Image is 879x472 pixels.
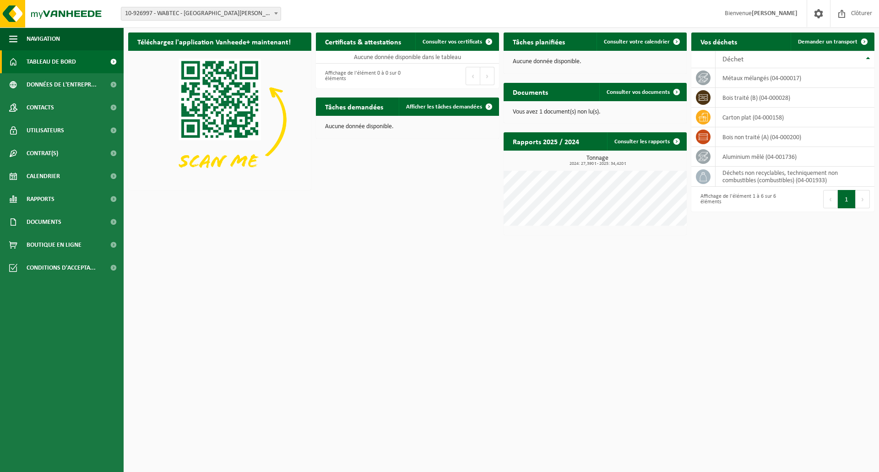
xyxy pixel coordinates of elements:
img: Download de VHEPlus App [128,51,311,188]
span: Déchet [722,56,743,63]
td: bois traité (B) (04-000028) [716,88,874,108]
p: Aucune donnée disponible. [513,59,678,65]
button: Previous [823,190,838,208]
td: aluminium mêlé (04-001736) [716,147,874,167]
div: Affichage de l'élément 1 à 6 sur 6 éléments [696,189,778,209]
span: Contrat(s) [27,142,58,165]
a: Consulter les rapports [607,132,686,151]
a: Demander un transport [791,33,874,51]
h2: Tâches demandées [316,98,392,115]
a: Afficher les tâches demandées [399,98,498,116]
h2: Tâches planifiées [504,33,574,50]
p: Aucune donnée disponible. [325,124,490,130]
td: carton plat (04-000158) [716,108,874,127]
h2: Documents [504,83,557,101]
span: 10-926997 - WABTEC - HAUTS DE FRANCE - NEUVILLE EN FERRAIN [121,7,281,20]
span: Navigation [27,27,60,50]
td: Aucune donnée disponible dans le tableau [316,51,499,64]
span: Tableau de bord [27,50,76,73]
span: Rapports [27,188,54,211]
span: Conditions d'accepta... [27,256,96,279]
span: Afficher les tâches demandées [406,104,482,110]
div: Affichage de l'élément 0 à 0 sur 0 éléments [320,66,403,86]
span: Données de l'entrepr... [27,73,97,96]
span: Consulter votre calendrier [604,39,670,45]
span: Boutique en ligne [27,233,81,256]
a: Consulter votre calendrier [597,33,686,51]
strong: [PERSON_NAME] [752,10,798,17]
td: bois non traité (A) (04-000200) [716,127,874,147]
h2: Certificats & attestations [316,33,410,50]
td: déchets non recyclables, techniquement non combustibles (combustibles) (04-001933) [716,167,874,187]
a: Consulter vos certificats [415,33,498,51]
span: 10-926997 - WABTEC - HAUTS DE FRANCE - NEUVILLE EN FERRAIN [121,7,281,21]
span: Consulter vos certificats [423,39,482,45]
span: Consulter vos documents [607,89,670,95]
h2: Rapports 2025 / 2024 [504,132,588,150]
span: Contacts [27,96,54,119]
h2: Téléchargez l'application Vanheede+ maintenant! [128,33,300,50]
span: Documents [27,211,61,233]
span: 2024: 27,390 t - 2025: 34,420 t [508,162,687,166]
span: Calendrier [27,165,60,188]
h2: Vos déchets [691,33,746,50]
td: métaux mélangés (04-000017) [716,68,874,88]
span: Demander un transport [798,39,857,45]
button: Next [480,67,494,85]
a: Consulter vos documents [599,83,686,101]
button: Previous [466,67,480,85]
span: Utilisateurs [27,119,64,142]
h3: Tonnage [508,155,687,166]
button: Next [856,190,870,208]
p: Vous avez 1 document(s) non lu(s). [513,109,678,115]
button: 1 [838,190,856,208]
